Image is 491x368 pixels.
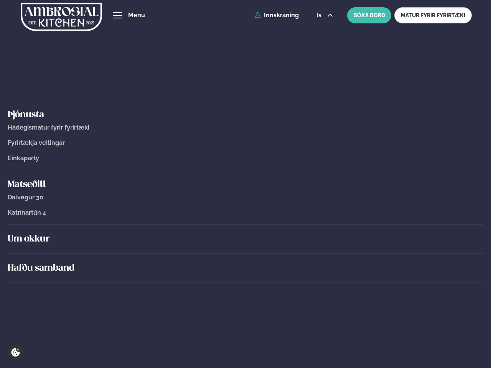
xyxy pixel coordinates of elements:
a: Þjónusta [8,109,483,121]
span: Fyrirtækja veitingar [8,139,65,146]
span: Hádegismatur fyrir fyrirtæki [8,124,89,131]
a: Matseðill [8,179,483,191]
a: Innskráning [255,12,299,19]
a: Um okkur [8,233,483,245]
a: Dalvegur 30 [8,194,483,201]
span: is [316,12,324,18]
a: Katrínartún 4 [8,209,483,216]
a: MATUR FYRIR FYRIRTÆKI [394,7,472,23]
span: Dalvegur 30 [8,194,43,201]
a: Hafðu samband [8,262,483,274]
a: Hádegismatur fyrir fyrirtæki [8,124,483,131]
button: hamburger [113,11,122,20]
a: Einkapartý [8,155,483,162]
span: Einkapartý [8,154,39,162]
button: is [310,12,339,18]
img: logo [21,1,102,33]
button: BÓKA BORÐ [347,7,391,23]
a: Fyrirtækja veitingar [8,140,483,146]
a: Cookie settings [8,345,23,360]
span: Katrínartún 4 [8,209,46,216]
